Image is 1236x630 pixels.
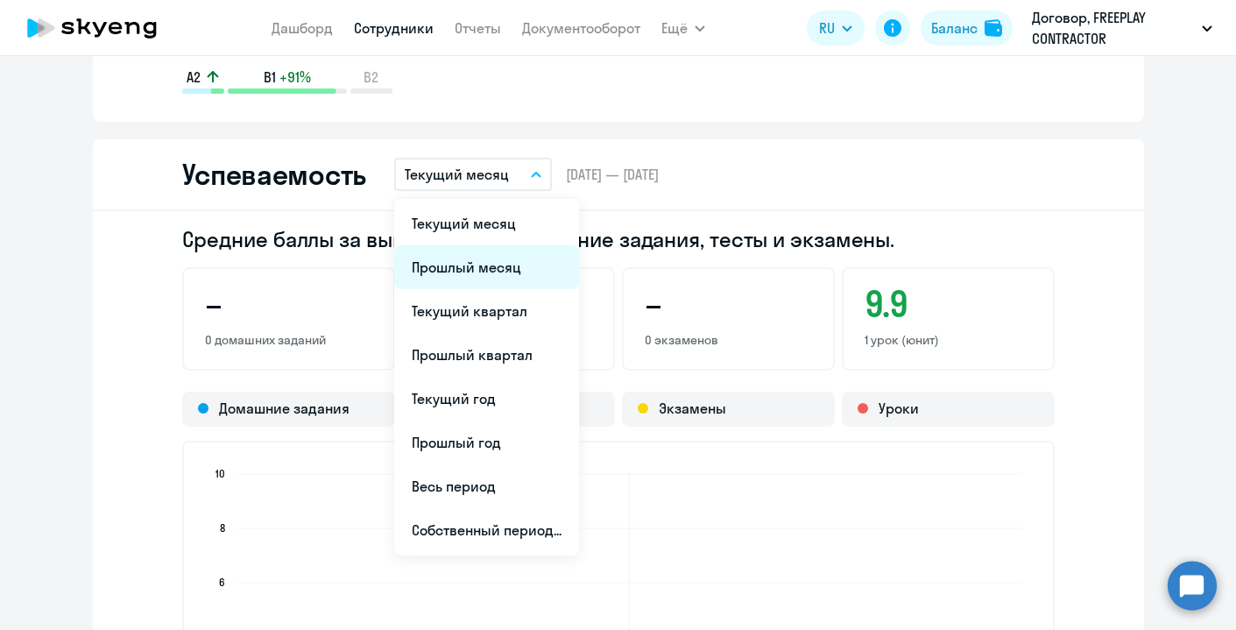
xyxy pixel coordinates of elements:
span: +91% [279,67,311,87]
p: Текущий месяц [405,164,509,185]
img: balance [985,19,1002,37]
button: RU [807,11,865,46]
span: RU [819,18,835,39]
h2: Успеваемость [182,157,366,192]
div: Уроки [842,392,1055,427]
p: 1 урок (юнит) [865,332,1032,348]
button: Текущий месяц [394,158,552,191]
text: 10 [215,467,225,480]
p: 0 экзаменов [645,332,812,348]
button: Балансbalance [921,11,1013,46]
h3: – [205,283,372,325]
h2: Средние баллы за выполненные домашние задания, тесты и экзамены. [182,225,1055,253]
a: Отчеты [455,19,501,37]
a: Сотрудники [354,19,434,37]
button: Договор, FREEPLAY CONTRACTOR [1023,7,1221,49]
div: Баланс [931,18,978,39]
span: B2 [364,67,378,87]
p: Договор, FREEPLAY CONTRACTOR [1032,7,1195,49]
h3: 9.9 [865,283,1032,325]
p: 0 домашних заданий [205,332,372,348]
span: [DATE] — [DATE] [566,165,659,184]
a: Документооборот [522,19,640,37]
div: Экзамены [622,392,835,427]
ul: Ещё [394,198,579,556]
text: 6 [219,576,225,589]
button: Ещё [661,11,705,46]
span: Ещё [661,18,688,39]
span: B1 [264,67,276,87]
a: Дашборд [272,19,333,37]
div: Домашние задания [182,392,395,427]
text: 8 [220,521,225,534]
h3: – [645,283,812,325]
span: A2 [187,67,201,87]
